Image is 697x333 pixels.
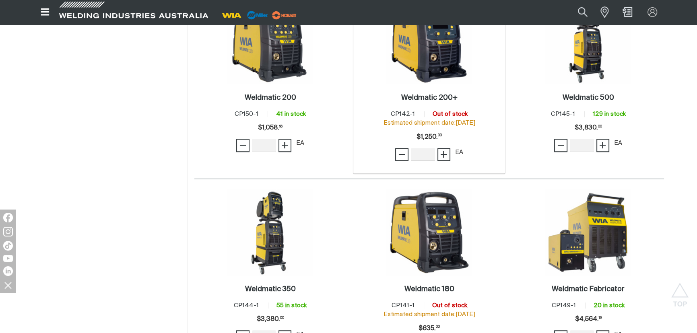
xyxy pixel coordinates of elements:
[256,311,284,327] span: $3,380.
[386,189,472,275] img: Weldmatic 180
[440,148,447,161] span: +
[276,302,307,308] span: 55 in stock
[3,266,13,276] img: LinkedIn
[3,255,13,262] img: YouTube
[598,317,601,320] sup: 19
[234,302,259,308] span: CP144-1
[559,3,596,21] input: Product name or item number...
[235,111,258,117] span: CP150-1
[391,111,415,117] span: CP142-1
[417,129,442,145] span: $1,250.
[594,302,625,308] span: 20 in stock
[574,120,602,136] div: Price
[562,94,614,101] h2: Weldmatic 500
[3,213,13,222] img: Facebook
[276,111,306,117] span: 41 in stock
[280,317,284,320] sup: 00
[279,125,283,128] sup: 96
[575,311,601,327] span: $4,564.
[562,93,614,103] a: Weldmatic 500
[545,189,631,275] img: Weldmatic Fabricator
[614,139,622,148] div: EA
[551,111,575,117] span: CP145-1
[552,285,625,294] a: Weldmatic Fabricator
[296,139,304,148] div: EA
[569,3,596,21] button: Search products
[438,134,442,137] sup: 00
[552,302,576,308] span: CP149-1
[391,302,414,308] span: CP141-1
[245,286,295,293] h2: Weldmatic 350
[404,285,454,294] a: Weldmatic 180
[245,285,295,294] a: Weldmatic 350
[383,311,475,317] span: Estimated shipment date: [DATE]
[383,120,475,126] span: Estimated shipment date: [DATE]
[574,120,602,136] span: $3,830.
[432,302,467,308] span: Out of stock
[621,7,634,17] a: Shopping cart (0 product(s))
[244,93,296,103] a: Weldmatic 200
[258,120,283,136] span: $1,058.
[401,94,457,101] h2: Weldmatic 200+
[239,138,247,152] span: −
[671,283,689,301] button: Scroll to top
[557,138,565,152] span: −
[3,227,13,236] img: Instagram
[575,311,601,327] div: Price
[417,129,442,145] div: Price
[244,94,296,101] h2: Weldmatic 200
[436,325,440,329] sup: 00
[455,148,463,157] div: EA
[598,125,602,128] sup: 00
[552,286,625,293] h2: Weldmatic Fabricator
[599,138,606,152] span: +
[1,278,15,292] img: hide socials
[258,120,283,136] div: Price
[592,111,625,117] span: 129 in stock
[3,241,13,251] img: TikTok
[433,111,468,117] span: Out of stock
[401,93,457,103] a: Weldmatic 200+
[227,189,313,275] img: Weldmatic 350
[270,9,299,21] img: miller
[398,148,406,161] span: −
[256,311,284,327] div: Price
[404,286,454,293] h2: Weldmatic 180
[281,138,289,152] span: +
[270,12,299,18] a: miller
